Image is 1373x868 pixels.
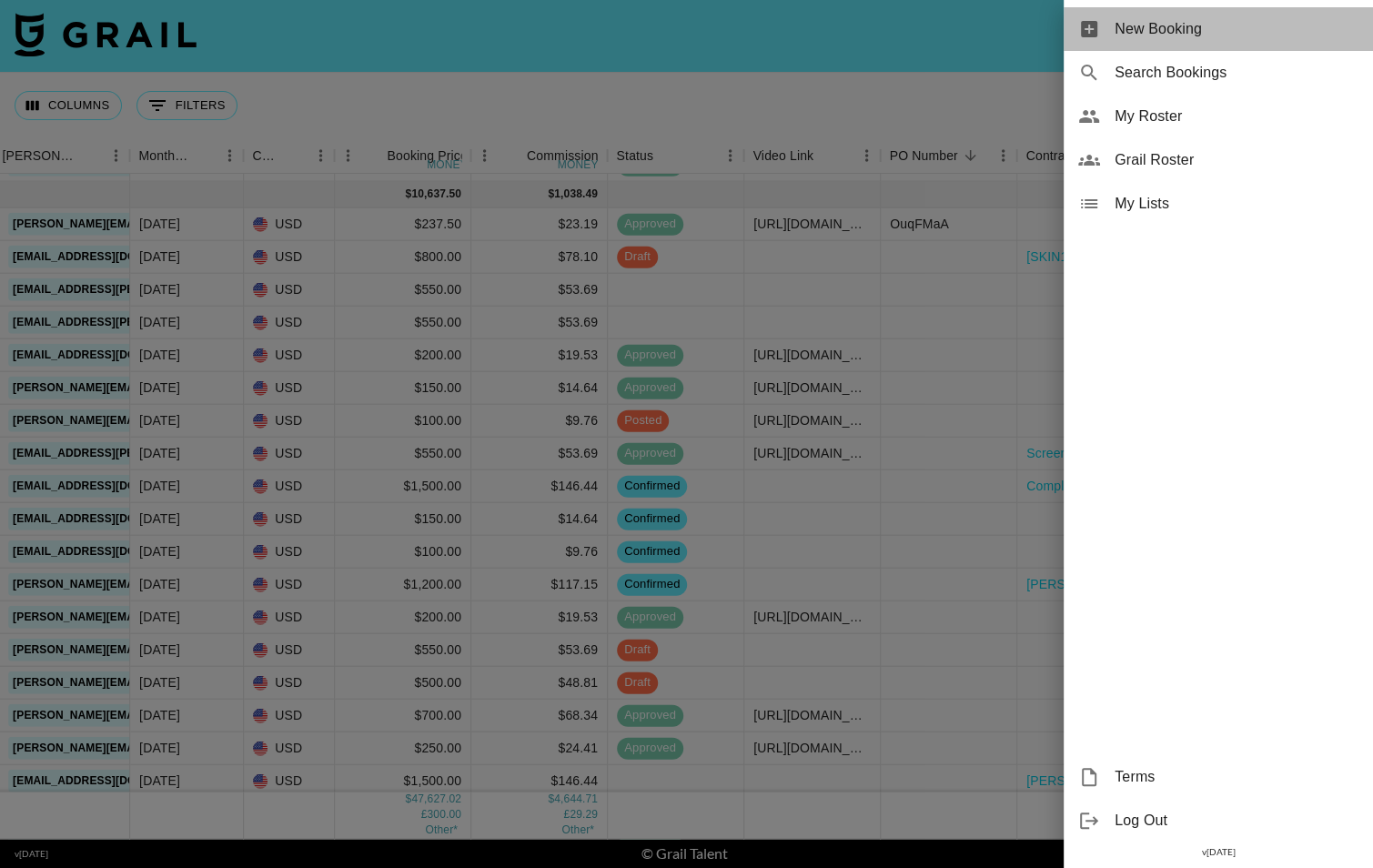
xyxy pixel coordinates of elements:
div: Terms [1064,755,1373,799]
div: Log Out [1064,799,1373,843]
span: My Roster [1115,106,1358,127]
div: My Roster [1064,95,1373,138]
div: Search Bookings [1064,51,1373,95]
span: New Booking [1115,18,1358,40]
span: Terms [1115,766,1358,788]
div: v [DATE] [1064,843,1373,862]
span: Search Bookings [1115,62,1358,84]
div: New Booking [1064,7,1373,51]
div: My Lists [1064,182,1373,226]
span: Grail Roster [1115,149,1358,171]
div: Grail Roster [1064,138,1373,182]
span: Log Out [1115,810,1358,832]
span: My Lists [1115,193,1358,215]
